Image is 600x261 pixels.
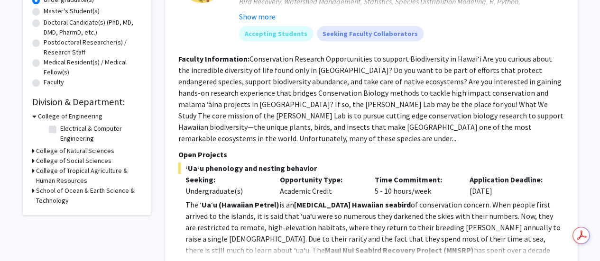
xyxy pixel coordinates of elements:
[239,26,313,41] mat-chip: Accepting Students
[7,218,40,254] iframe: Chat
[185,174,266,185] p: Seeking:
[36,166,141,186] h3: College of Tropical Agriculture & Human Resources
[44,37,141,57] label: Postdoctoral Researcher(s) / Research Staff
[178,149,564,160] p: Open Projects
[178,54,563,143] fg-read-more: Conservation Research Opportunities to support Biodiversity in Hawai‘i Are you curious about the ...
[325,245,474,255] strong: Maui Nui Seabird Recovery Project (MNSRP)
[239,11,276,22] button: Show more
[317,26,424,41] mat-chip: Seeking Faculty Collaborators
[36,186,141,206] h3: School of Ocean & Earth Science & Technology
[60,124,139,144] label: Electrical & Computer Engineering
[44,77,64,87] label: Faculty
[178,162,564,174] span: ʻUaʻu phenology and nesting behavior
[368,174,462,197] div: 5 - 10 hours/week
[280,174,360,185] p: Opportunity Type:
[32,96,141,108] h2: Division & Department:
[375,174,455,185] p: Time Commitment:
[185,185,266,197] div: Undergraduate(s)
[202,200,211,209] strong: Ua
[213,200,279,209] strong: u (Hawaiian Petrel)
[462,174,557,197] div: [DATE]
[36,156,111,166] h3: College of Social Sciences
[44,18,141,37] label: Doctoral Candidate(s) (PhD, MD, DMD, PharmD, etc.)
[273,174,368,197] div: Academic Credit
[44,57,141,77] label: Medical Resident(s) / Medical Fellow(s)
[38,111,102,121] h3: College of Engineering
[178,54,249,63] b: Faculty Information:
[294,200,411,209] strong: [MEDICAL_DATA] Hawaiian seabird
[36,146,114,156] h3: College of Natural Sciences
[470,174,550,185] p: Application Deadline:
[44,6,100,16] label: Master's Student(s)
